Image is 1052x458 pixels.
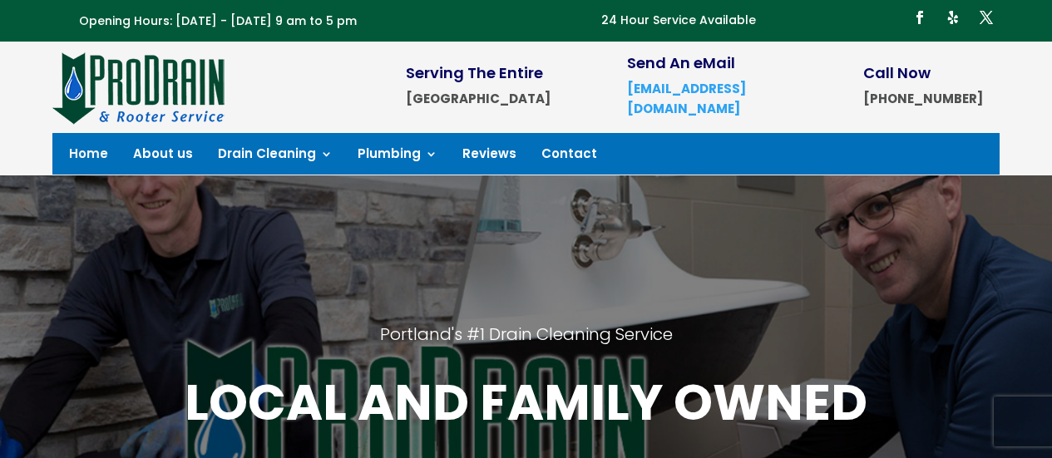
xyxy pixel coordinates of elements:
span: Call Now [863,62,931,83]
a: Reviews [462,148,516,166]
a: About us [133,148,193,166]
span: Serving The Entire [406,62,543,83]
a: Follow on X [973,4,1000,31]
p: 24 Hour Service Available [601,11,756,31]
span: Send An eMail [627,52,735,73]
a: Home [69,148,108,166]
img: site-logo-100h [52,50,226,125]
span: Opening Hours: [DATE] - [DATE] 9 am to 5 pm [79,12,357,29]
a: Plumbing [358,148,437,166]
strong: [PHONE_NUMBER] [863,90,983,107]
a: Contact [541,148,597,166]
a: [EMAIL_ADDRESS][DOMAIN_NAME] [627,80,746,117]
a: Follow on Yelp [940,4,966,31]
strong: [GEOGRAPHIC_DATA] [406,90,551,107]
a: Drain Cleaning [218,148,333,166]
h2: Portland's #1 Drain Cleaning Service [137,323,915,370]
a: Follow on Facebook [906,4,933,31]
